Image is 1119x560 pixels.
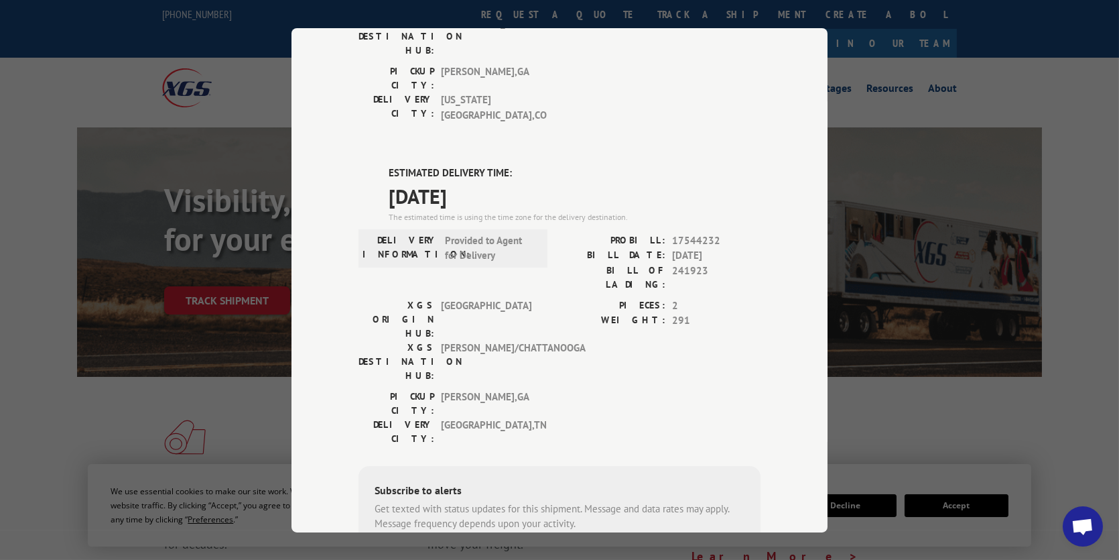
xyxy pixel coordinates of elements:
[559,233,665,248] label: PROBILL:
[358,340,434,382] label: XGS DESTINATION HUB:
[559,313,665,329] label: WEIGHT:
[672,263,761,291] span: 241923
[358,15,434,58] label: XGS DESTINATION HUB:
[441,64,531,93] span: [PERSON_NAME] , GA
[441,389,531,417] span: [PERSON_NAME] , GA
[672,233,761,248] span: 17544232
[441,298,531,340] span: [GEOGRAPHIC_DATA]
[1063,506,1103,547] a: Open chat
[358,93,434,123] label: DELIVERY CITY:
[363,233,438,263] label: DELIVERY INFORMATION:
[375,482,744,501] div: Subscribe to alerts
[559,263,665,291] label: BILL OF LADING:
[441,417,531,445] span: [GEOGRAPHIC_DATA] , TN
[672,298,761,313] span: 2
[559,248,665,264] label: BILL DATE:
[445,233,535,263] span: Provided to Agent for Delivery
[672,248,761,264] span: [DATE]
[375,501,744,531] div: Get texted with status updates for this shipment. Message and data rates may apply. Message frequ...
[559,298,665,313] label: PIECES:
[389,166,761,181] label: ESTIMATED DELIVERY TIME:
[358,298,434,340] label: XGS ORIGIN HUB:
[358,64,434,93] label: PICKUP CITY:
[672,313,761,329] span: 291
[358,389,434,417] label: PICKUP CITY:
[441,15,531,58] span: [GEOGRAPHIC_DATA]
[441,93,531,123] span: [US_STATE][GEOGRAPHIC_DATA] , CO
[389,180,761,211] span: [DATE]
[358,417,434,445] label: DELIVERY CITY:
[389,211,761,223] div: The estimated time is using the time zone for the delivery destination.
[441,340,531,382] span: [PERSON_NAME]/CHATTANOOGA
